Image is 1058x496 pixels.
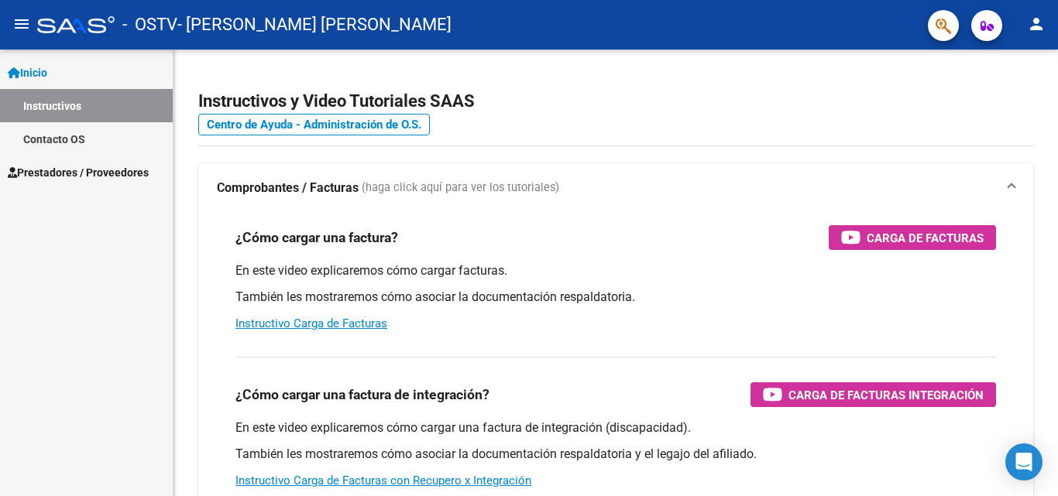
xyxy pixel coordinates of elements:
[235,446,996,463] p: También les mostraremos cómo asociar la documentación respaldatoria y el legajo del afiliado.
[235,384,489,405] h3: ¿Cómo cargar una factura de integración?
[198,87,1033,116] h2: Instructivos y Video Tutoriales SAAS
[751,382,996,407] button: Carga de Facturas Integración
[235,316,387,330] a: Instructivo Carga de Facturas
[788,385,984,405] span: Carga de Facturas Integración
[198,114,430,135] a: Centro de Ayuda - Administración de O.S.
[12,15,31,33] mat-icon: menu
[829,225,996,250] button: Carga de Facturas
[235,419,996,436] p: En este video explicaremos cómo cargar una factura de integración (discapacidad).
[8,64,47,81] span: Inicio
[177,8,452,42] span: - [PERSON_NAME] [PERSON_NAME]
[867,228,984,248] span: Carga de Facturas
[1005,443,1043,481] div: Open Intercom Messenger
[198,163,1033,213] mat-expansion-panel-header: Comprobantes / Facturas (haga click aquí para ver los tutoriales)
[235,262,996,279] p: En este video explicaremos cómo cargar facturas.
[362,180,559,197] span: (haga click aquí para ver los tutoriales)
[235,474,531,487] a: Instructivo Carga de Facturas con Recupero x Integración
[235,227,398,248] h3: ¿Cómo cargar una factura?
[217,180,359,197] strong: Comprobantes / Facturas
[122,8,177,42] span: - OSTV
[1027,15,1046,33] mat-icon: person
[8,164,149,181] span: Prestadores / Proveedores
[235,289,996,306] p: También les mostraremos cómo asociar la documentación respaldatoria.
